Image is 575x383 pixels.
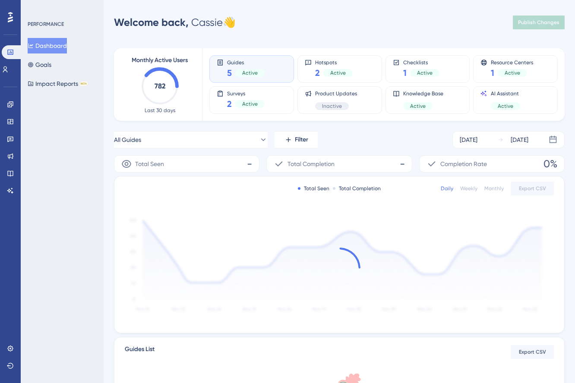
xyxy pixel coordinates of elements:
[145,107,175,114] span: Last 30 days
[403,67,407,79] span: 1
[330,69,346,76] span: Active
[28,57,51,72] button: Goals
[491,90,520,97] span: AI Assistant
[242,69,258,76] span: Active
[498,103,513,110] span: Active
[242,100,258,107] span: Active
[441,185,453,192] div: Daily
[295,135,308,145] span: Filter
[287,159,335,169] span: Total Completion
[518,19,559,26] span: Publish Changes
[511,135,528,145] div: [DATE]
[505,69,520,76] span: Active
[484,185,504,192] div: Monthly
[114,16,236,29] div: Cassie 👋
[440,159,487,169] span: Completion Rate
[275,131,318,148] button: Filter
[491,67,494,79] span: 1
[227,98,232,110] span: 2
[247,157,252,171] span: -
[333,185,381,192] div: Total Completion
[114,135,141,145] span: All Guides
[28,76,88,91] button: Impact ReportsBETA
[227,90,265,96] span: Surveys
[298,185,329,192] div: Total Seen
[28,21,64,28] div: PERFORMANCE
[460,185,477,192] div: Weekly
[513,16,565,29] button: Publish Changes
[28,38,67,53] button: Dashboard
[315,59,353,65] span: Hotspots
[519,348,546,355] span: Export CSV
[403,90,443,97] span: Knowledge Base
[460,135,477,145] div: [DATE]
[511,345,554,359] button: Export CSV
[403,59,439,65] span: Checklists
[114,131,268,148] button: All Guides
[125,344,155,360] span: Guides List
[80,82,88,86] div: BETA
[132,55,188,66] span: Monthly Active Users
[227,67,232,79] span: 5
[511,182,554,195] button: Export CSV
[135,159,164,169] span: Total Seen
[410,103,426,110] span: Active
[315,90,357,97] span: Product Updates
[491,59,533,65] span: Resource Centers
[417,69,433,76] span: Active
[155,82,165,90] text: 782
[519,185,546,192] span: Export CSV
[400,157,405,171] span: -
[315,67,320,79] span: 2
[114,16,189,28] span: Welcome back,
[227,59,265,65] span: Guides
[322,103,342,110] span: Inactive
[543,157,557,171] span: 0%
